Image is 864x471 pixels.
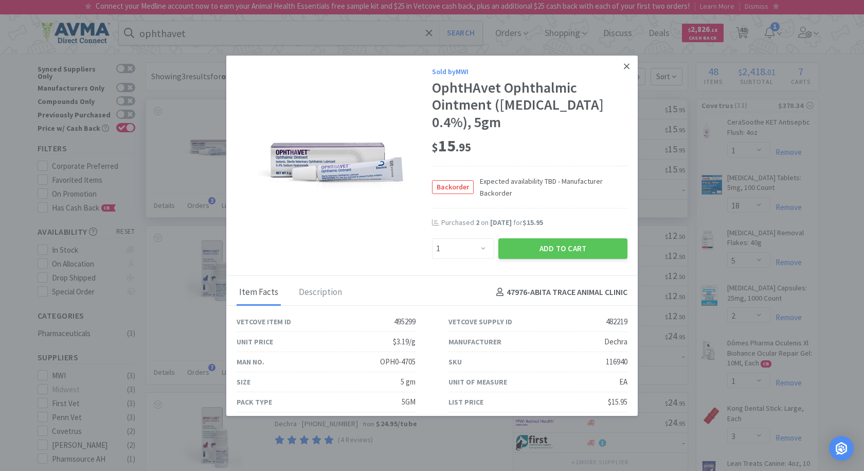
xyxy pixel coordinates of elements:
div: Vetcove Supply ID [448,316,512,327]
div: SKU [448,356,462,368]
span: Backorder [433,181,473,194]
div: Size [237,376,250,388]
div: List Price [448,396,483,408]
span: 2 [476,218,479,227]
div: $15.95 [608,396,627,408]
span: Expected availability TBD - Manufacturer Backorder [474,176,627,199]
div: Item Facts [237,280,281,306]
div: OPH0-4705 [380,356,416,368]
div: 495299 [394,316,416,328]
span: . 95 [456,140,471,154]
span: $15.95 [523,218,543,227]
div: Unit of Measure [448,376,507,388]
h4: 47976 - ABITA TRACE ANIMAL CLINIC [492,286,627,299]
div: OphtHAvet Ophthalmic Ointment ([MEDICAL_DATA] 0.4%), 5gm [432,79,627,131]
span: 15 [432,135,471,156]
div: Open Intercom Messenger [829,436,854,461]
div: Sold by MWI [432,66,627,77]
div: Vetcove Item ID [237,316,291,327]
div: Dechra [604,336,627,348]
div: Manufacturer [448,336,501,347]
div: 482219 [606,316,627,328]
span: [DATE] [490,218,512,227]
div: Pack Type [237,396,272,408]
div: Purchased on for [441,218,627,228]
img: a7b438e6083b49aa84961fc48359a003_482219.png [257,134,411,190]
div: Description [296,280,345,306]
button: Add to Cart [498,238,627,259]
div: 5GM [402,396,416,408]
div: EA [619,376,627,388]
div: Unit Price [237,336,273,347]
div: $3.19/g [393,336,416,348]
div: Man No. [237,356,264,368]
div: 116940 [606,356,627,368]
span: $ [432,140,438,154]
div: 5 gm [401,376,416,388]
